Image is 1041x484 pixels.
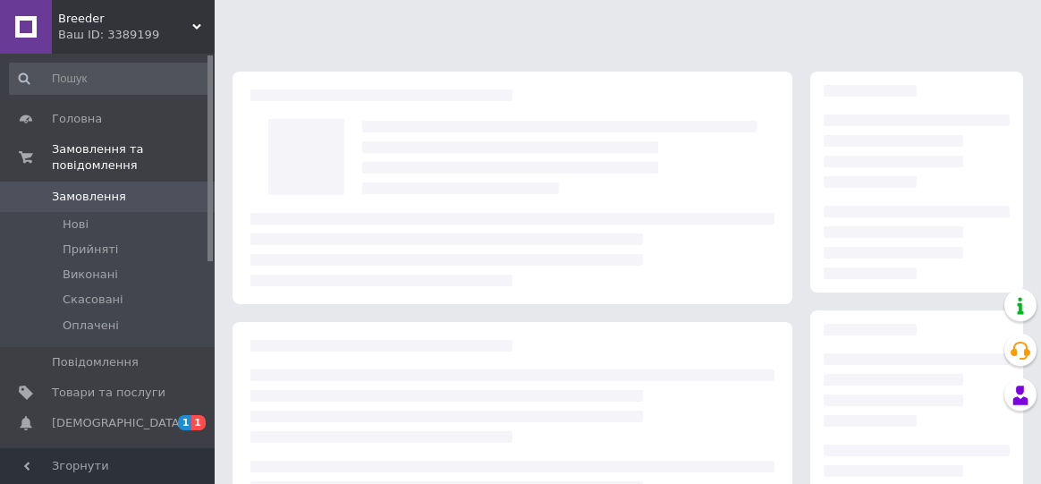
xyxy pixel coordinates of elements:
[52,415,184,431] span: [DEMOGRAPHIC_DATA]
[63,217,89,233] span: Нові
[9,63,211,95] input: Пошук
[63,267,118,283] span: Виконані
[52,354,139,370] span: Повідомлення
[63,292,123,308] span: Скасовані
[63,242,118,258] span: Прийняті
[52,385,165,401] span: Товари та послуги
[52,189,126,205] span: Замовлення
[52,141,215,174] span: Замовлення та повідомлення
[63,318,119,334] span: Оплачені
[178,415,192,430] span: 1
[58,11,192,27] span: Breeder
[191,415,206,430] span: 1
[58,27,215,43] div: Ваш ID: 3389199
[52,446,165,478] span: Показники роботи компанії
[52,111,102,127] span: Головна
